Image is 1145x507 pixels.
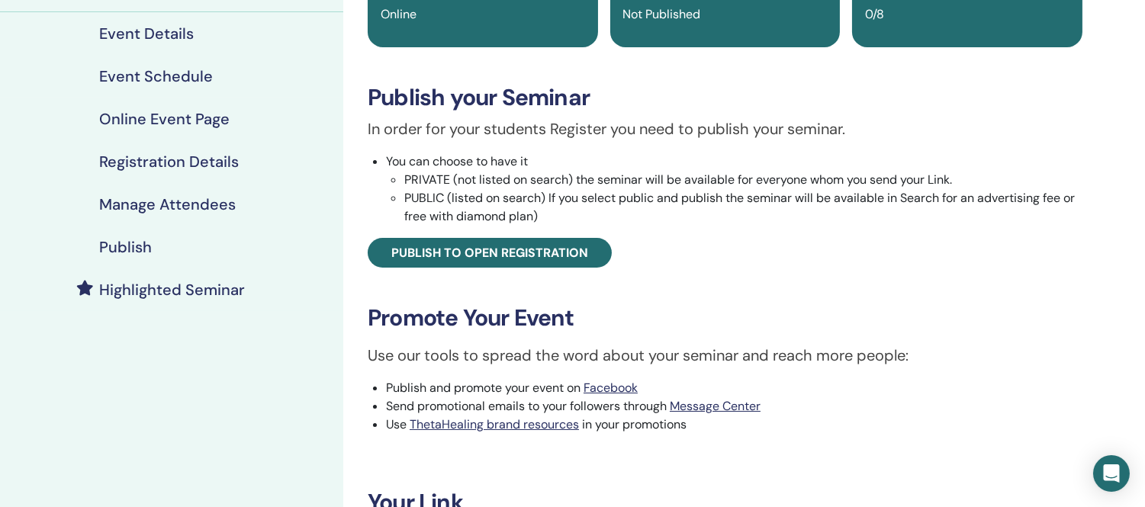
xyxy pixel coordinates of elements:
[368,304,1082,332] h3: Promote Your Event
[99,110,230,128] h4: Online Event Page
[368,117,1082,140] p: In order for your students Register you need to publish your seminar.
[865,6,884,22] span: 0/8
[404,171,1082,189] li: PRIVATE (not listed on search) the seminar will be available for everyone whom you send your Link.
[584,380,638,396] a: Facebook
[368,344,1082,367] p: Use our tools to spread the word about your seminar and reach more people:
[368,84,1082,111] h3: Publish your Seminar
[386,379,1082,397] li: Publish and promote your event on
[1093,455,1130,492] div: Open Intercom Messenger
[99,281,245,299] h4: Highlighted Seminar
[391,245,588,261] span: Publish to open registration
[623,6,701,22] span: Not Published
[99,238,152,256] h4: Publish
[99,195,236,213] h4: Manage Attendees
[99,67,213,85] h4: Event Schedule
[386,152,1082,226] li: You can choose to have it
[99,24,194,43] h4: Event Details
[381,6,417,22] span: Online
[368,238,612,268] a: Publish to open registration
[386,397,1082,416] li: Send promotional emails to your followers through
[410,416,579,432] a: ThetaHealing brand resources
[404,189,1082,226] li: PUBLIC (listed on search) If you select public and publish the seminar will be available in Searc...
[670,398,761,414] a: Message Center
[99,152,239,171] h4: Registration Details
[386,416,1082,434] li: Use in your promotions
